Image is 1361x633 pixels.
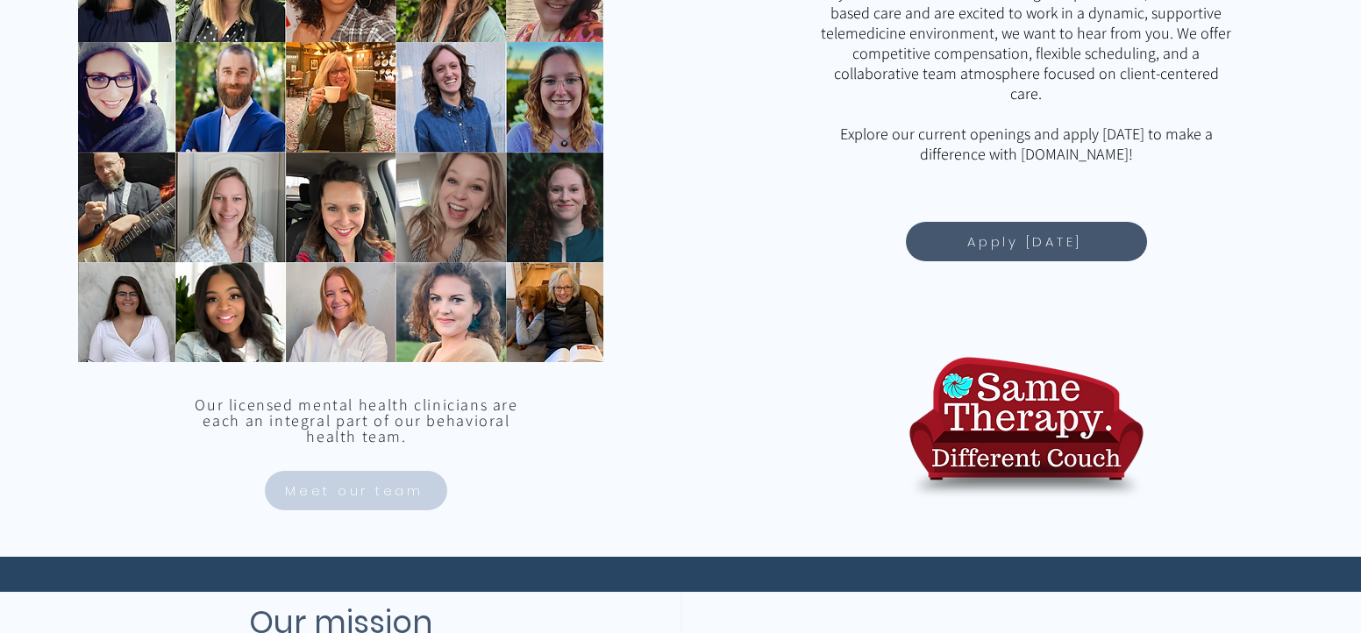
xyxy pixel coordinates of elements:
span: Our licensed mental health clinicians are each an integral part of our behavioral health team. [195,395,517,446]
a: Meet our team [265,471,447,510]
span: Explore our current openings and apply [DATE] to make a difference with [DOMAIN_NAME]! [840,124,1213,164]
img: TelebehavioralHealth.US Logo [908,342,1144,510]
span: Apply [DATE] [967,231,1082,252]
span: Meet our team [285,480,424,501]
a: Apply Today [906,222,1147,261]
